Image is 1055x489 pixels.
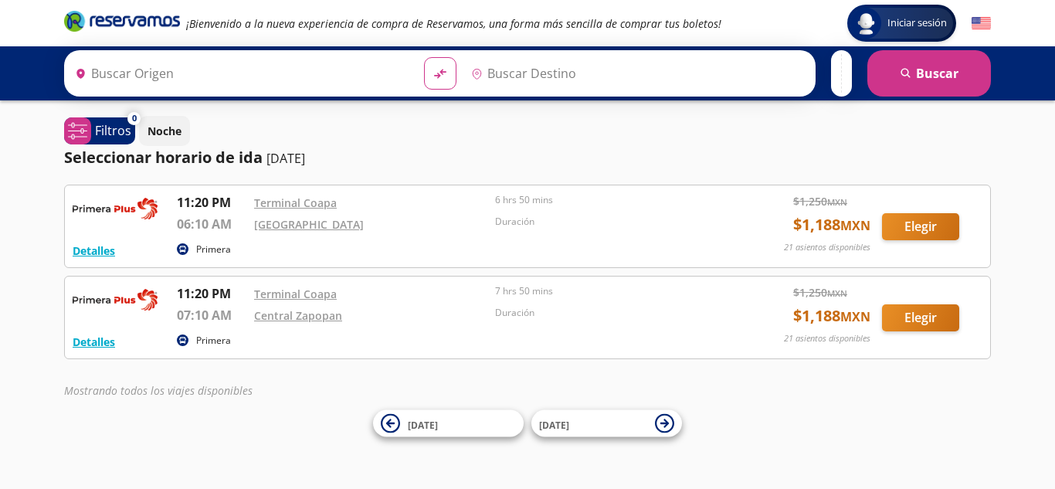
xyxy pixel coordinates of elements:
[495,284,728,298] p: 7 hrs 50 mins
[793,213,870,236] span: $ 1,188
[73,193,158,224] img: RESERVAMOS
[254,195,337,210] a: Terminal Coapa
[64,9,180,37] a: Brand Logo
[64,146,263,169] p: Seleccionar horario de ida
[373,410,524,437] button: [DATE]
[882,213,959,240] button: Elegir
[827,287,847,299] small: MXN
[64,9,180,32] i: Brand Logo
[132,112,137,125] span: 0
[972,14,991,33] button: English
[408,418,438,431] span: [DATE]
[196,334,231,348] p: Primera
[69,54,412,93] input: Buscar Origen
[139,116,190,146] button: Noche
[254,287,337,301] a: Terminal Coapa
[64,117,135,144] button: 0Filtros
[495,193,728,207] p: 6 hrs 50 mins
[254,217,364,232] a: [GEOGRAPHIC_DATA]
[793,193,847,209] span: $ 1,250
[840,308,870,325] small: MXN
[827,196,847,208] small: MXN
[177,284,246,303] p: 11:20 PM
[882,304,959,331] button: Elegir
[73,334,115,350] button: Detalles
[867,50,991,97] button: Buscar
[465,54,808,93] input: Buscar Destino
[186,16,721,31] em: ¡Bienvenido a la nueva experiencia de compra de Reservamos, una forma más sencilla de comprar tus...
[196,243,231,256] p: Primera
[539,418,569,431] span: [DATE]
[495,215,728,229] p: Duración
[95,121,131,140] p: Filtros
[784,241,870,254] p: 21 asientos disponibles
[531,410,682,437] button: [DATE]
[73,243,115,259] button: Detalles
[254,308,342,323] a: Central Zapopan
[793,284,847,301] span: $ 1,250
[64,383,253,398] em: Mostrando todos los viajes disponibles
[495,306,728,320] p: Duración
[177,306,246,324] p: 07:10 AM
[177,215,246,233] p: 06:10 AM
[177,193,246,212] p: 11:20 PM
[73,284,158,315] img: RESERVAMOS
[881,15,953,31] span: Iniciar sesión
[148,123,181,139] p: Noche
[840,217,870,234] small: MXN
[266,149,305,168] p: [DATE]
[793,304,870,328] span: $ 1,188
[784,332,870,345] p: 21 asientos disponibles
